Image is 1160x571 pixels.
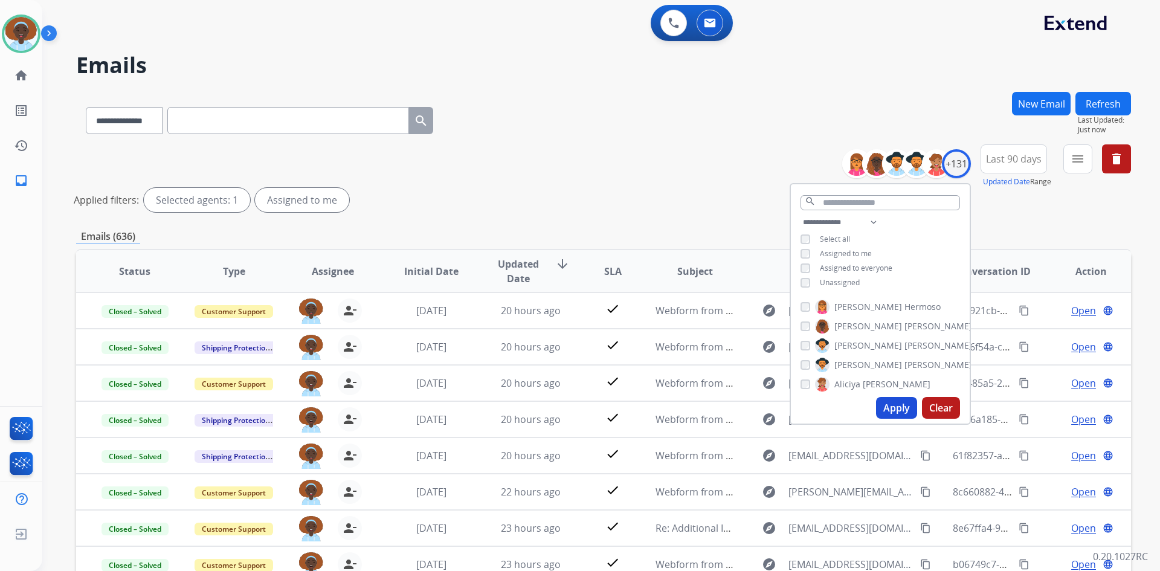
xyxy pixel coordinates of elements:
[1019,450,1029,461] mat-icon: content_copy
[1078,115,1131,125] span: Last Updated:
[1071,152,1085,166] mat-icon: menu
[605,410,620,425] mat-icon: check
[656,485,1004,498] span: Webform from [PERSON_NAME][EMAIL_ADDRESS][DOMAIN_NAME] on [DATE]
[299,480,323,505] img: agent-avatar
[14,68,28,83] mat-icon: home
[920,559,931,570] mat-icon: content_copy
[1019,378,1029,389] mat-icon: content_copy
[416,521,446,535] span: [DATE]
[953,485,1138,498] span: 8c660882-44e9-4893-a650-c9d21c724ba4
[605,519,620,534] mat-icon: check
[1093,549,1148,564] p: 0.20.1027RC
[416,485,446,498] span: [DATE]
[1103,341,1113,352] mat-icon: language
[983,177,1030,187] button: Updated Date
[604,264,622,279] span: SLA
[834,359,902,371] span: [PERSON_NAME]
[953,264,1031,279] span: Conversation ID
[416,376,446,390] span: [DATE]
[820,277,860,288] span: Unassigned
[195,341,277,354] span: Shipping Protection
[953,521,1133,535] span: 8e67ffa4-9a39-47a6-9336-f48dc3209d30
[953,558,1133,571] span: b06749c7-dcf0-4b16-8af8-c7edfb363222
[101,450,169,463] span: Closed – Solved
[299,516,323,541] img: agent-avatar
[14,138,28,153] mat-icon: history
[983,176,1051,187] span: Range
[491,257,546,286] span: Updated Date
[101,341,169,354] span: Closed – Solved
[953,449,1136,462] span: 61f82357-a250-49c1-a09d-e477a4608a60
[1019,341,1029,352] mat-icon: content_copy
[656,413,929,426] span: Webform from [EMAIL_ADDRESS][DOMAIN_NAME] on [DATE]
[343,485,357,499] mat-icon: person_remove
[1019,559,1029,570] mat-icon: content_copy
[788,303,913,318] span: [EMAIL_ADDRESS][DOMAIN_NAME]
[343,303,357,318] mat-icon: person_remove
[820,263,892,273] span: Assigned to everyone
[1078,125,1131,135] span: Just now
[299,298,323,324] img: agent-avatar
[501,449,561,462] span: 20 hours ago
[555,257,570,271] mat-icon: arrow_downward
[1019,414,1029,425] mat-icon: content_copy
[834,378,860,390] span: Aliciya
[195,486,273,499] span: Customer Support
[656,340,929,353] span: Webform from [EMAIL_ADDRESS][DOMAIN_NAME] on [DATE]
[788,340,913,354] span: [EMAIL_ADDRESS][DOMAIN_NAME]
[404,264,459,279] span: Initial Date
[501,304,561,317] span: 20 hours ago
[904,320,972,332] span: [PERSON_NAME]
[1071,448,1096,463] span: Open
[1071,376,1096,390] span: Open
[762,448,776,463] mat-icon: explore
[101,486,169,499] span: Closed – Solved
[101,414,169,427] span: Closed – Solved
[299,444,323,469] img: agent-avatar
[656,376,1004,390] span: Webform from [PERSON_NAME][EMAIL_ADDRESS][DOMAIN_NAME] on [DATE]
[299,335,323,360] img: agent-avatar
[501,521,561,535] span: 23 hours ago
[1019,305,1029,316] mat-icon: content_copy
[4,17,38,51] img: avatar
[1071,485,1096,499] span: Open
[144,188,250,212] div: Selected agents: 1
[299,371,323,396] img: agent-avatar
[762,412,776,427] mat-icon: explore
[762,521,776,535] mat-icon: explore
[605,447,620,461] mat-icon: check
[605,302,620,316] mat-icon: check
[1071,340,1096,354] span: Open
[1103,559,1113,570] mat-icon: language
[656,304,929,317] span: Webform from [EMAIL_ADDRESS][DOMAIN_NAME] on [DATE]
[920,523,931,534] mat-icon: content_copy
[14,103,28,118] mat-icon: list_alt
[1071,412,1096,427] span: Open
[416,340,446,353] span: [DATE]
[656,449,929,462] span: Webform from [EMAIL_ADDRESS][DOMAIN_NAME] on [DATE]
[788,521,913,535] span: [EMAIL_ADDRESS][DOMAIN_NAME]
[762,376,776,390] mat-icon: explore
[343,412,357,427] mat-icon: person_remove
[14,173,28,188] mat-icon: inbox
[416,304,446,317] span: [DATE]
[101,378,169,390] span: Closed – Solved
[76,53,1131,77] h2: Emails
[501,485,561,498] span: 22 hours ago
[904,359,972,371] span: [PERSON_NAME]
[834,340,902,352] span: [PERSON_NAME]
[920,450,931,461] mat-icon: content_copy
[312,264,354,279] span: Assignee
[343,521,357,535] mat-icon: person_remove
[343,376,357,390] mat-icon: person_remove
[416,558,446,571] span: [DATE]
[788,485,913,499] span: [PERSON_NAME][EMAIL_ADDRESS][DOMAIN_NAME]
[605,374,620,389] mat-icon: check
[416,449,446,462] span: [DATE]
[820,234,850,244] span: Select all
[762,340,776,354] mat-icon: explore
[299,407,323,433] img: agent-avatar
[986,156,1042,161] span: Last 90 days
[1019,523,1029,534] mat-icon: content_copy
[876,397,917,419] button: Apply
